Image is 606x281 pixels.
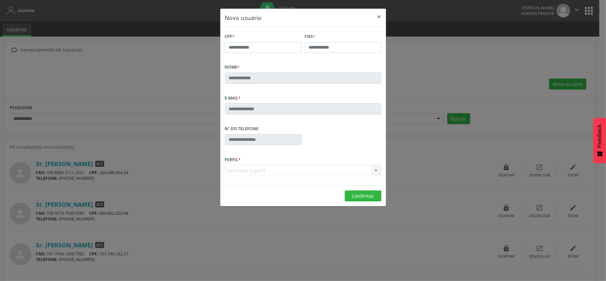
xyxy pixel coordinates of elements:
button: Feedback - Mostrar pesquisa [593,118,606,163]
h5: Novo usuário [225,13,262,22]
label: CPF [225,32,235,42]
button: Close [373,9,386,25]
label: E-mail [225,93,241,104]
label: Perfil [225,154,241,165]
label: Nº do Telefone [225,124,259,134]
label: CNS [305,32,315,42]
button: Confirmar [345,190,381,202]
span: Confirmar [352,193,374,199]
span: Feedback [597,125,603,148]
label: Nome [225,62,240,73]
